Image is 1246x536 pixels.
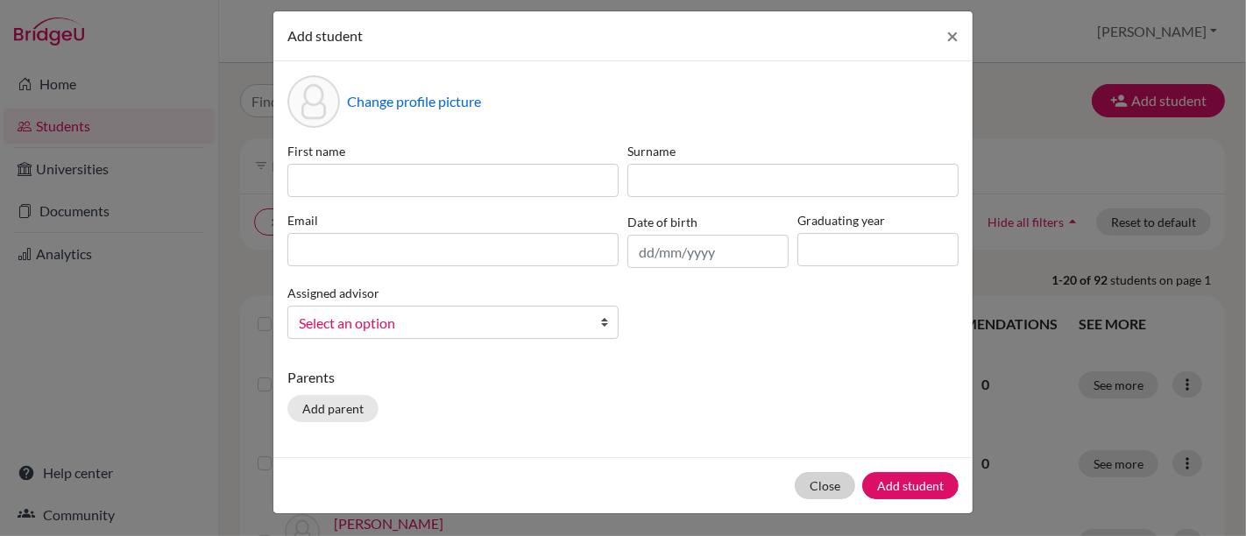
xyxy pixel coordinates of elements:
label: Assigned advisor [287,284,379,302]
span: × [946,23,959,48]
button: Close [932,11,973,60]
button: Add student [862,472,959,499]
label: Email [287,211,619,229]
label: Graduating year [797,211,959,229]
label: Date of birth [627,213,697,231]
span: Add student [287,27,363,44]
label: Surname [627,142,959,160]
label: First name [287,142,619,160]
p: Parents [287,367,959,388]
button: Close [795,472,855,499]
button: Add parent [287,395,379,422]
span: Select an option [299,312,584,335]
input: dd/mm/yyyy [627,235,789,268]
div: Profile picture [287,75,340,128]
